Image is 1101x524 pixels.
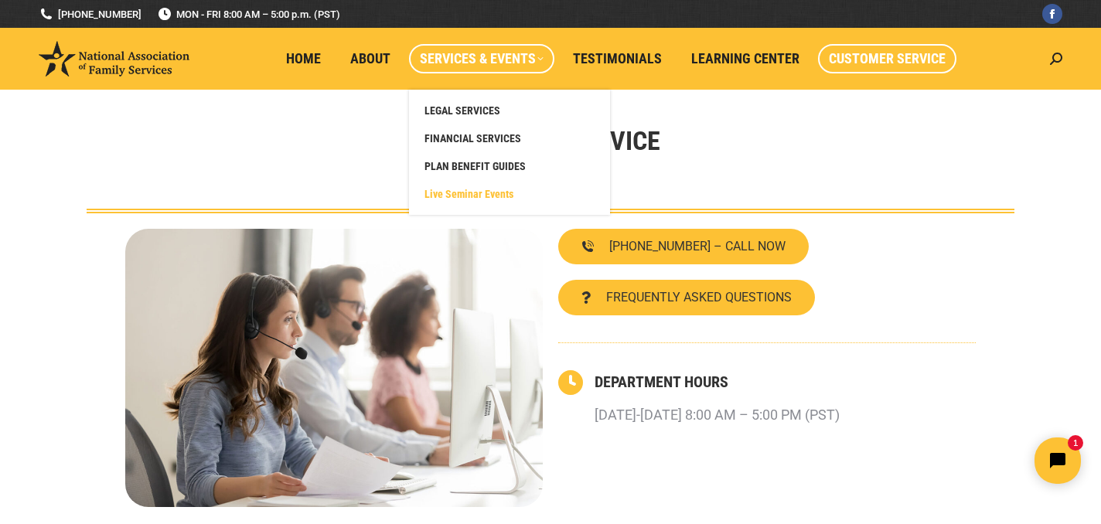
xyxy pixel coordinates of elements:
[595,401,840,429] p: [DATE]-[DATE] 8:00 AM – 5:00 PM (PST)
[417,180,602,208] a: Live Seminar Events
[420,50,544,67] span: Services & Events
[818,44,956,73] a: Customer Service
[339,44,401,73] a: About
[829,50,946,67] span: Customer Service
[595,373,728,391] a: DEPARTMENT HOURS
[562,44,673,73] a: Testimonials
[609,240,786,253] span: [PHONE_NUMBER] – CALL NOW
[558,229,809,264] a: [PHONE_NUMBER] – CALL NOW
[1042,4,1062,24] a: Facebook page opens in new window
[286,50,321,67] span: Home
[39,7,141,22] a: [PHONE_NUMBER]
[424,131,521,145] span: FINANCIAL SERVICES
[417,152,602,180] a: PLAN BENEFIT GUIDES
[691,50,799,67] span: Learning Center
[680,44,810,73] a: Learning Center
[828,424,1094,497] iframe: Tidio Chat
[424,187,513,201] span: Live Seminar Events
[417,124,602,152] a: FINANCIAL SERVICES
[125,229,543,507] img: Contact National Association of Family Services
[350,50,390,67] span: About
[275,44,332,73] a: Home
[606,291,792,304] span: FREQUENTLY ASKED QUESTIONS
[424,159,526,173] span: PLAN BENEFIT GUIDES
[417,97,602,124] a: LEGAL SERVICES
[424,104,500,117] span: LEGAL SERVICES
[558,280,815,315] a: FREQUENTLY ASKED QUESTIONS
[573,50,662,67] span: Testimonials
[39,41,189,77] img: National Association of Family Services
[157,7,340,22] span: MON - FRI 8:00 AM – 5:00 p.m. (PST)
